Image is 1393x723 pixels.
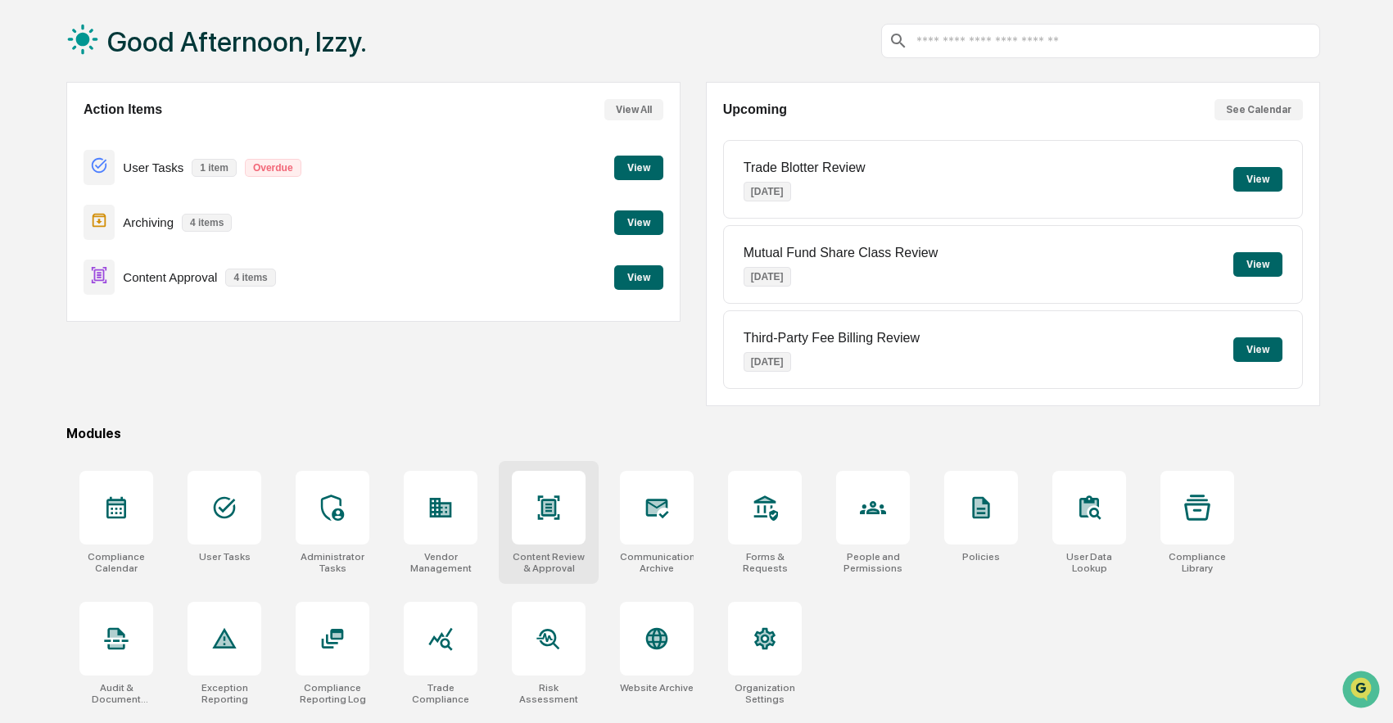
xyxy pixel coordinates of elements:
div: Policies [962,551,1000,563]
div: 🗄️ [119,208,132,221]
p: Mutual Fund Share Class Review [744,246,938,260]
div: Website Archive [620,682,694,694]
span: Data Lookup [33,237,103,254]
p: Third-Party Fee Billing Review [744,331,920,346]
iframe: Open customer support [1341,669,1385,713]
h2: Upcoming [723,102,787,117]
div: Trade Compliance [404,682,477,705]
div: User Tasks [199,551,251,563]
div: User Data Lookup [1052,551,1126,574]
button: Start new chat [278,130,298,150]
button: View [1233,252,1282,277]
div: Forms & Requests [728,551,802,574]
div: Communications Archive [620,551,694,574]
span: Attestations [135,206,203,223]
p: 4 items [225,269,275,287]
span: Preclearance [33,206,106,223]
div: Audit & Document Logs [79,682,153,705]
div: 🖐️ [16,208,29,221]
h2: Action Items [84,102,162,117]
a: 🗄️Attestations [112,200,210,229]
div: Start new chat [56,125,269,142]
a: View [614,269,663,284]
button: See Calendar [1214,99,1303,120]
div: Administrator Tasks [296,551,369,574]
p: How can we help? [16,34,298,61]
a: 🖐️Preclearance [10,200,112,229]
a: Powered byPylon [115,277,198,290]
div: Compliance Reporting Log [296,682,369,705]
div: Organization Settings [728,682,802,705]
button: View [1233,337,1282,362]
div: Compliance Calendar [79,551,153,574]
p: 1 item [192,159,237,177]
div: Vendor Management [404,551,477,574]
p: Trade Blotter Review [744,160,866,175]
div: Compliance Library [1160,551,1234,574]
p: Overdue [245,159,301,177]
button: View [614,210,663,235]
div: Modules [66,426,1320,441]
div: 🔎 [16,239,29,252]
div: Content Review & Approval [512,551,586,574]
div: People and Permissions [836,551,910,574]
button: View All [604,99,663,120]
span: Pylon [163,278,198,290]
button: View [614,265,663,290]
p: [DATE] [744,182,791,201]
button: View [614,156,663,180]
p: 4 items [182,214,232,232]
p: [DATE] [744,352,791,372]
p: Archiving [123,215,174,229]
a: View [614,159,663,174]
p: [DATE] [744,267,791,287]
div: We're available if you need us! [56,142,207,155]
a: View [614,214,663,229]
p: User Tasks [123,160,183,174]
h1: Good Afternoon, Izzy. [107,25,367,58]
div: Risk Assessment [512,682,586,705]
img: 1746055101610-c473b297-6a78-478c-a979-82029cc54cd1 [16,125,46,155]
a: 🔎Data Lookup [10,231,110,260]
div: Exception Reporting [188,682,261,705]
button: View [1233,167,1282,192]
p: Content Approval [123,270,217,284]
